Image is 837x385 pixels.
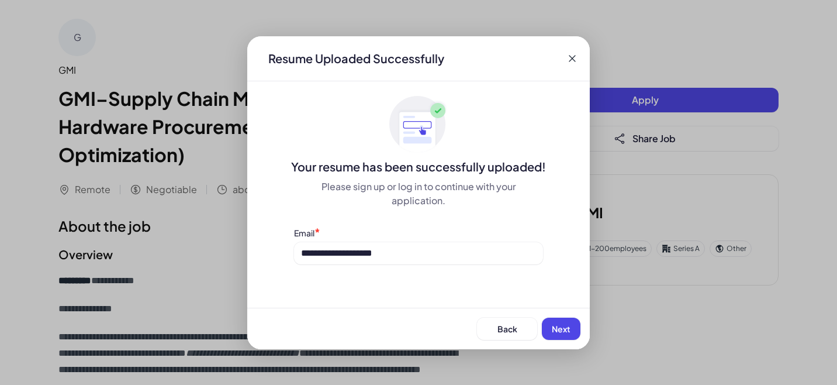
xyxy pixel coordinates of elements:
[477,318,537,340] button: Back
[247,159,590,175] div: Your resume has been successfully uploaded!
[259,50,454,67] div: Resume Uploaded Successfully
[294,180,543,208] div: Please sign up or log in to continue with your application.
[552,324,570,334] span: Next
[294,228,314,238] label: Email
[389,95,448,154] img: ApplyedMaskGroup3.svg
[542,318,580,340] button: Next
[497,324,517,334] span: Back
